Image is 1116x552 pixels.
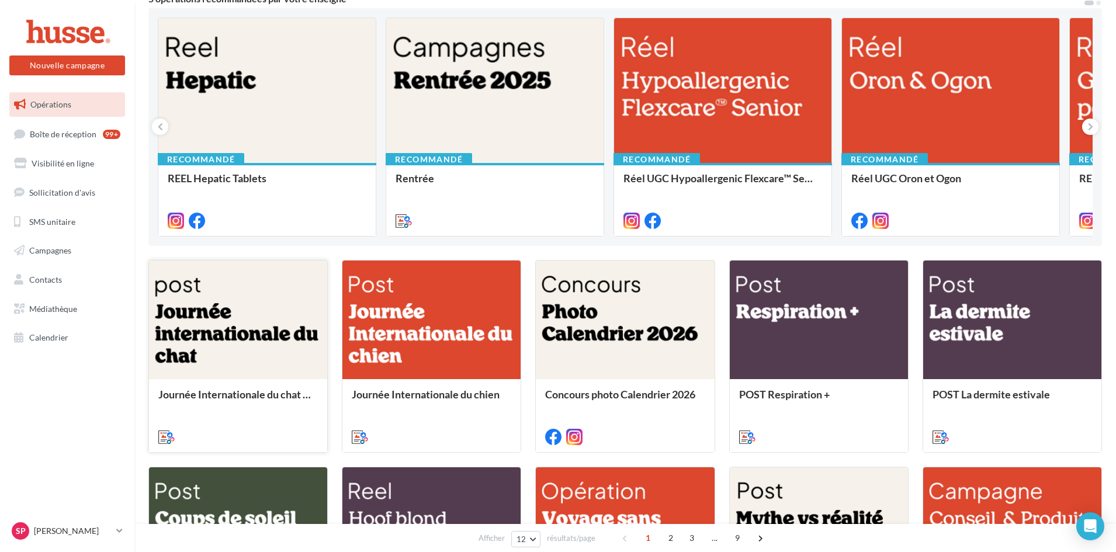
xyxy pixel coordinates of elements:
[7,297,127,321] a: Médiathèque
[396,172,594,196] div: Rentrée
[7,238,127,263] a: Campagnes
[7,121,127,147] a: Boîte de réception99+
[7,325,127,350] a: Calendrier
[639,529,657,547] span: 1
[29,304,77,314] span: Médiathèque
[661,529,680,547] span: 2
[728,529,747,547] span: 9
[545,388,705,412] div: Concours photo Calendrier 2026
[29,275,62,284] span: Contacts
[30,129,96,138] span: Boîte de réception
[1076,512,1104,540] div: Open Intercom Messenger
[29,216,75,226] span: SMS unitaire
[103,130,120,139] div: 99+
[352,388,511,412] div: Journée Internationale du chien
[851,172,1050,196] div: Réel UGC Oron et Ogon
[511,531,541,547] button: 12
[29,245,71,255] span: Campagnes
[623,172,822,196] div: Réel UGC Hypoallergenic Flexcare™ Senior
[7,92,127,117] a: Opérations
[739,388,899,412] div: POST Respiration +
[30,99,71,109] span: Opérations
[682,529,701,547] span: 3
[168,172,366,196] div: REEL Hepatic Tablets
[841,153,928,166] div: Recommandé
[7,180,127,205] a: Sollicitation d'avis
[479,533,505,544] span: Afficher
[386,153,472,166] div: Recommandé
[547,533,595,544] span: résultats/page
[29,332,68,342] span: Calendrier
[32,158,94,168] span: Visibilité en ligne
[16,525,26,537] span: Sp
[517,534,526,544] span: 12
[9,55,125,75] button: Nouvelle campagne
[7,210,127,234] a: SMS unitaire
[7,151,127,176] a: Visibilité en ligne
[34,525,112,537] p: [PERSON_NAME]
[7,268,127,292] a: Contacts
[158,153,244,166] div: Recommandé
[933,388,1092,412] div: POST La dermite estivale
[705,529,724,547] span: ...
[9,520,125,542] a: Sp [PERSON_NAME]
[29,188,95,197] span: Sollicitation d'avis
[158,388,318,412] div: Journée Internationale du chat roux
[614,153,700,166] div: Recommandé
